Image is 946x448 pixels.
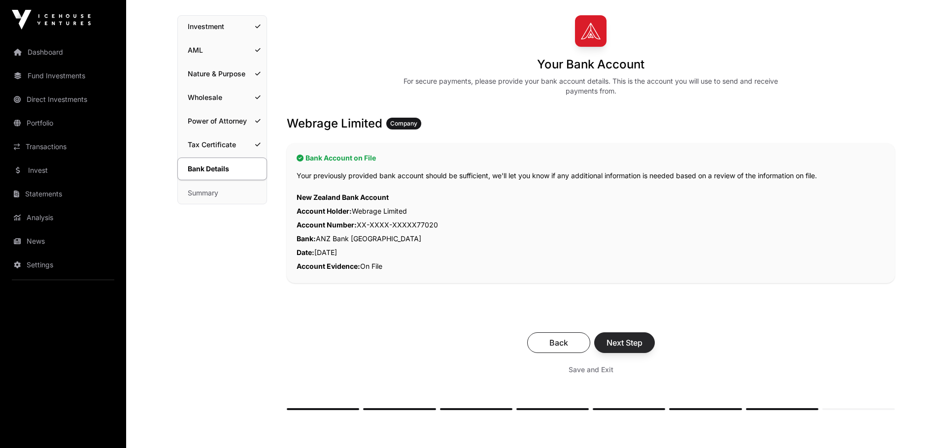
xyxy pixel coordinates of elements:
a: Transactions [8,136,118,158]
button: Save and Exit [557,361,625,379]
a: Power of Attorney [178,110,267,132]
h3: Webrage Limited [287,116,895,131]
p: Your previously provided bank account should be sufficient, we'll let you know if any additional ... [297,171,885,181]
p: ANZ Bank [GEOGRAPHIC_DATA] [297,232,885,246]
p: New Zealand Bank Account [297,191,885,204]
span: Save and Exit [569,365,613,375]
a: Fund Investments [8,65,118,87]
a: Portfolio [8,112,118,134]
div: For secure payments, please provide your bank account details. This is the account you will use t... [402,76,780,96]
span: Next Step [607,337,642,349]
span: Account Holder: [297,207,352,215]
a: Dashboard [8,41,118,63]
h2: Bank Account on File [297,153,885,163]
button: Next Step [594,332,655,353]
a: AML [178,39,267,61]
h1: Your Bank Account [537,57,644,72]
a: Summary [178,182,267,204]
p: [DATE] [297,246,885,259]
button: Back [527,332,590,353]
a: Settings [8,254,118,276]
p: XX-XXXX-XXXXX77020 [297,218,885,232]
span: Account Number: [297,221,357,229]
a: Bank Details [177,158,267,180]
iframe: Chat Widget [897,401,946,448]
img: Icehouse Ventures Logo [12,10,91,30]
span: Back [540,337,578,349]
a: Invest [8,160,118,181]
span: Company [390,120,417,128]
p: Webrage Limited [297,204,885,218]
span: Date: [297,248,314,256]
a: Analysis [8,207,118,228]
a: Tax Certificate [178,134,267,156]
a: Nature & Purpose [178,63,267,85]
a: Investment [178,16,267,37]
p: On File [297,259,885,273]
span: Bank: [297,234,316,243]
a: Wholesale [178,87,267,108]
a: Direct Investments [8,89,118,110]
span: Account Evidence: [297,262,360,270]
img: Dawn Aerospace [575,15,607,47]
a: Statements [8,183,118,205]
a: News [8,230,118,252]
